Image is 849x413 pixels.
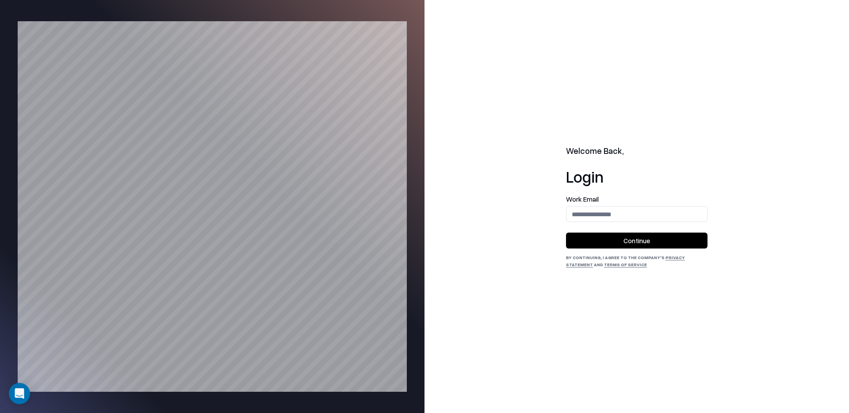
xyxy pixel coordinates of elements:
[566,196,707,203] label: Work Email
[9,383,30,404] div: Open Intercom Messenger
[604,262,647,267] a: Terms of Service
[566,168,707,185] h1: Login
[566,254,707,268] div: By continuing, I agree to the Company's and
[566,145,707,157] h2: Welcome Back,
[566,233,707,249] button: Continue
